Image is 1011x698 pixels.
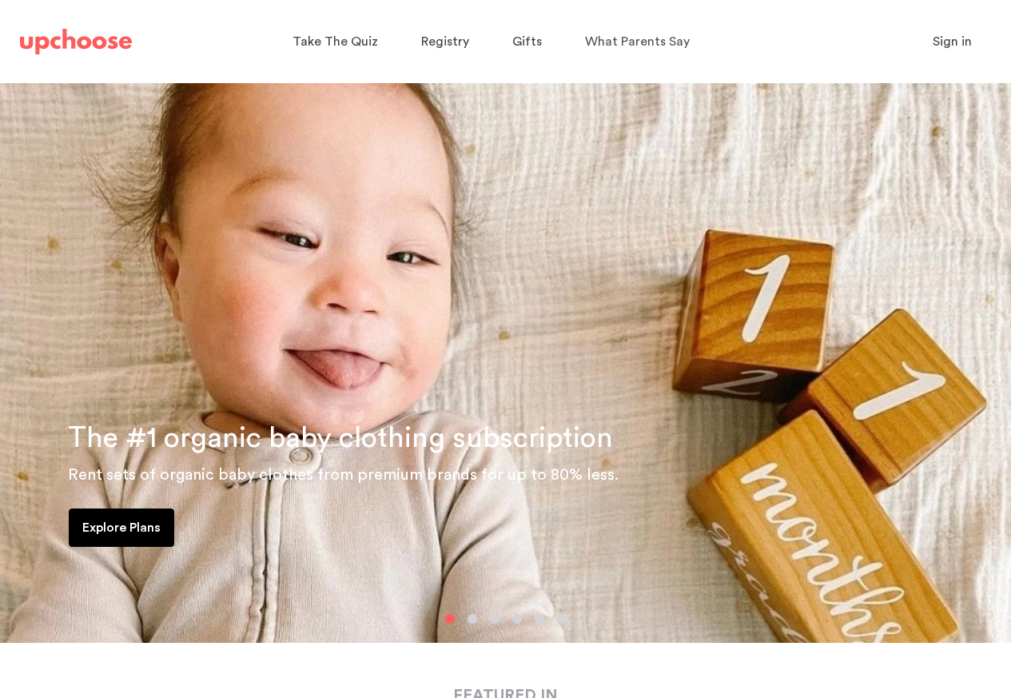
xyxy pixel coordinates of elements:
[421,35,469,48] span: Registry
[68,424,613,453] span: The #1 organic baby clothing subscription
[293,35,378,48] span: Take The Quiz
[20,29,132,54] img: UpChoose
[421,26,474,58] a: Registry
[512,26,547,58] a: Gifts
[82,518,161,537] p: Explore Plans
[68,462,992,488] p: Rent sets of organic baby clothes from premium brands for up to 80% less.
[913,26,992,58] button: Sign in
[293,26,383,58] a: Take The Quiz
[69,509,174,547] a: Explore Plans
[585,35,690,48] span: What Parents Say
[585,26,695,58] a: What Parents Say
[512,35,542,48] span: Gifts
[20,26,132,58] a: UpChoose
[933,35,972,48] span: Sign in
